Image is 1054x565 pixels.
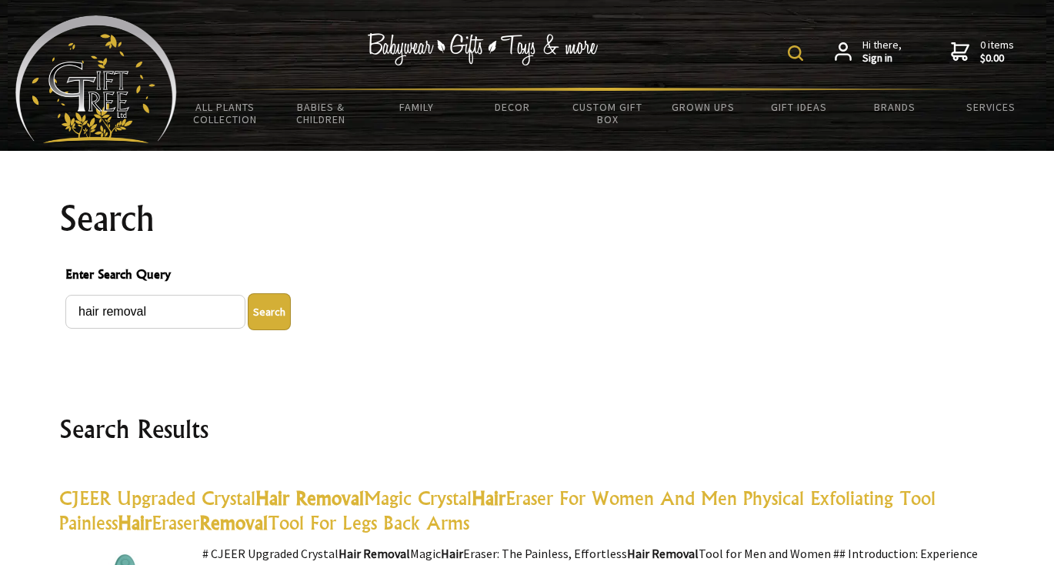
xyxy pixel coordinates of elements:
button: Enter Search Query [248,293,291,330]
strong: $0.00 [980,52,1014,65]
a: 0 items$0.00 [951,38,1014,65]
a: CJEER Upgraded CrystalHair RemovalMagic CrystalHairEraser For Women And Men Physical Exfoliating ... [59,486,936,534]
span: Hi there, [862,38,902,65]
img: Babywear - Gifts - Toys & more [367,33,598,65]
highlight: Removal [199,511,268,534]
a: Services [943,91,1039,123]
highlight: Hair [441,546,463,561]
highlight: Hair [472,486,505,510]
img: Babyware - Gifts - Toys and more... [15,15,177,143]
a: All Plants Collection [177,91,272,135]
highlight: Hair Removal [255,486,364,510]
a: Babies & Children [272,91,368,135]
span: Enter Search Query [65,265,989,287]
h1: Search [59,200,995,237]
highlight: Hair [118,511,152,534]
a: Gift Ideas [752,91,847,123]
span: 0 items [980,38,1014,65]
a: Custom Gift Box [560,91,655,135]
img: product search [788,45,803,61]
h2: Search Results [59,410,995,447]
a: Hi there,Sign in [835,38,902,65]
a: Decor [464,91,559,123]
highlight: Hair Removal [339,546,410,561]
a: Family [369,91,464,123]
input: Enter Search Query [65,295,245,329]
a: Grown Ups [655,91,751,123]
strong: Sign in [862,52,902,65]
highlight: Hair Removal [627,546,699,561]
a: Brands [847,91,942,123]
